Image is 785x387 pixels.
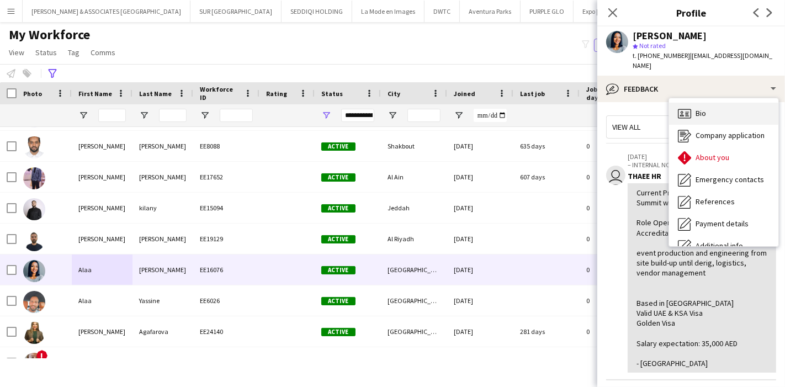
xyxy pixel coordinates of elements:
[628,152,776,161] p: [DATE]
[696,241,743,251] span: Additional info
[68,47,79,57] span: Tag
[407,109,441,122] input: City Filter Input
[23,353,45,375] img: Alex Harris
[447,224,513,254] div: [DATE]
[321,328,356,336] span: Active
[78,110,88,120] button: Open Filter Menu
[597,6,785,20] h3: Profile
[580,131,651,161] div: 0
[23,89,42,98] span: Photo
[98,109,126,122] input: First Name Filter Input
[669,213,778,235] div: Payment details
[669,103,778,125] div: Bio
[132,131,193,161] div: [PERSON_NAME]
[23,291,45,313] img: Alaa Yassine
[321,173,356,182] span: Active
[580,162,651,192] div: 0
[200,85,240,102] span: Workforce ID
[321,235,356,243] span: Active
[696,174,764,184] span: Emergency contacts
[580,193,651,223] div: 0
[460,1,521,22] button: Aventura Parks
[381,316,447,347] div: [GEOGRAPHIC_DATA]
[193,285,259,316] div: EE6026
[513,131,580,161] div: 635 days
[35,47,57,57] span: Status
[388,89,400,98] span: City
[321,266,356,274] span: Active
[321,142,356,151] span: Active
[190,1,282,22] button: SUR [GEOGRAPHIC_DATA]
[72,193,132,223] div: [PERSON_NAME]
[36,350,47,361] span: !
[669,235,778,257] div: Additional info
[669,169,778,191] div: Emergency contacts
[4,45,29,60] a: View
[696,197,735,206] span: References
[86,45,120,60] a: Comms
[72,224,132,254] div: [PERSON_NAME]
[23,322,45,344] img: Aleksandra Agafarova
[628,161,776,169] p: – INTERNAL NOTE
[447,193,513,223] div: [DATE]
[139,110,149,120] button: Open Filter Menu
[193,347,259,378] div: EE17038
[447,347,513,378] div: [DATE]
[520,89,545,98] span: Last job
[388,110,397,120] button: Open Filter Menu
[381,347,447,378] div: [GEOGRAPHIC_DATA]
[220,109,253,122] input: Workforce ID Filter Input
[574,1,666,22] button: Expo [GEOGRAPHIC_DATA]
[63,45,84,60] a: Tag
[447,316,513,347] div: [DATE]
[669,125,778,147] div: Company application
[72,255,132,285] div: Alaa
[132,162,193,192] div: [PERSON_NAME]
[696,108,706,118] span: Bio
[580,224,651,254] div: 0
[91,47,115,57] span: Comms
[447,285,513,316] div: [DATE]
[696,152,729,162] span: About you
[580,316,651,347] div: 0
[633,51,690,60] span: t. [PHONE_NUMBER]
[132,347,193,378] div: [PERSON_NAME]
[447,131,513,161] div: [DATE]
[132,255,193,285] div: [PERSON_NAME]
[200,110,210,120] button: Open Filter Menu
[633,51,772,70] span: | [EMAIL_ADDRESS][DOMAIN_NAME]
[454,110,464,120] button: Open Filter Menu
[594,39,649,52] button: Everyone5,698
[193,224,259,254] div: EE19129
[321,89,343,98] span: Status
[321,110,331,120] button: Open Filter Menu
[23,198,45,220] img: Ahmed kilany
[381,162,447,192] div: Al Ain
[282,1,352,22] button: SEDDIQI HOLDING
[580,285,651,316] div: 0
[637,188,767,369] div: Current Project World Government Summit with Evento till [DATE] Role Operation Manager / Accredit...
[639,41,666,50] span: Not rated
[628,171,776,181] div: THAEE HR
[193,162,259,192] div: EE17652
[633,31,707,41] div: [PERSON_NAME]
[381,224,447,254] div: Al Riyadh
[381,131,447,161] div: Shakbout
[139,89,172,98] span: Last Name
[72,162,132,192] div: [PERSON_NAME]
[513,162,580,192] div: 607 days
[612,122,640,132] span: View all
[132,224,193,254] div: [PERSON_NAME]
[381,193,447,223] div: Jeddah
[193,131,259,161] div: EE8088
[321,204,356,213] span: Active
[9,26,90,43] span: My Workforce
[352,1,425,22] button: La Mode en Images
[9,47,24,57] span: View
[447,255,513,285] div: [DATE]
[521,1,574,22] button: PURPLE GLO
[580,255,651,285] div: 0
[72,316,132,347] div: [PERSON_NAME]
[696,219,749,229] span: Payment details
[266,89,287,98] span: Rating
